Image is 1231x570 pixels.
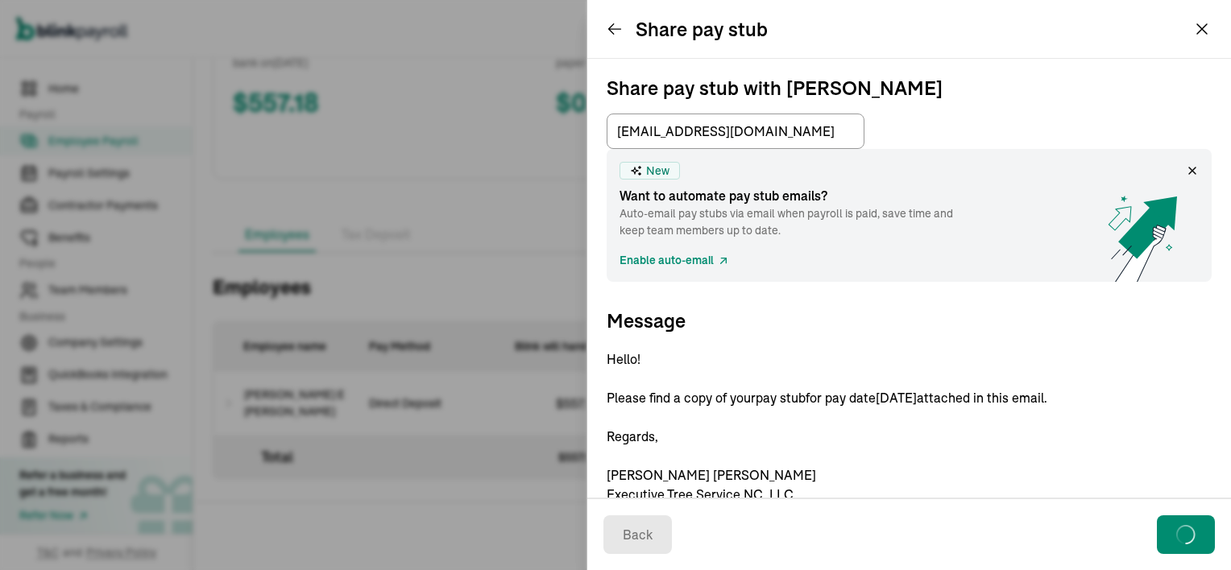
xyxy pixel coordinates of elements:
h3: Share pay stub [636,16,768,42]
h3: Message [607,308,1212,333]
p: Hello! Please find a copy of your pay stub for pay date [DATE] attached in this email. Regards, [... [607,349,1212,504]
input: TextInput [607,114,864,149]
a: Enable auto-email [620,252,730,269]
span: Auto-email pay stubs via email when payroll is paid, save time and keep team members up to date. [620,205,977,239]
button: Back [603,515,672,554]
span: New [646,163,669,180]
img: loader [1174,522,1197,546]
h3: Share pay stub with [PERSON_NAME] [607,75,1212,101]
span: Want to automate pay stub emails? [620,186,977,205]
